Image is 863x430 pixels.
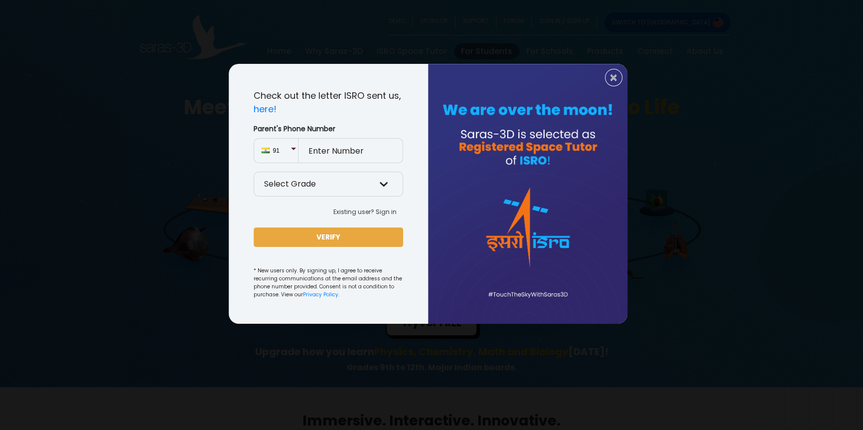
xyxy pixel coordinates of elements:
label: Parent's Phone Number [254,124,403,134]
button: VERIFY [254,227,403,247]
a: Privacy Policy [303,291,338,298]
span: × [609,71,618,84]
button: Existing user? Sign in [327,205,403,219]
input: Enter Number [298,138,403,163]
p: Check out the letter ISRO sent us, [254,89,403,116]
button: Close [605,69,622,86]
small: * New users only. By signing up, I agree to receive recurring communications at the email address... [254,267,403,299]
a: here! [254,103,277,115]
span: 91 [273,146,290,155]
